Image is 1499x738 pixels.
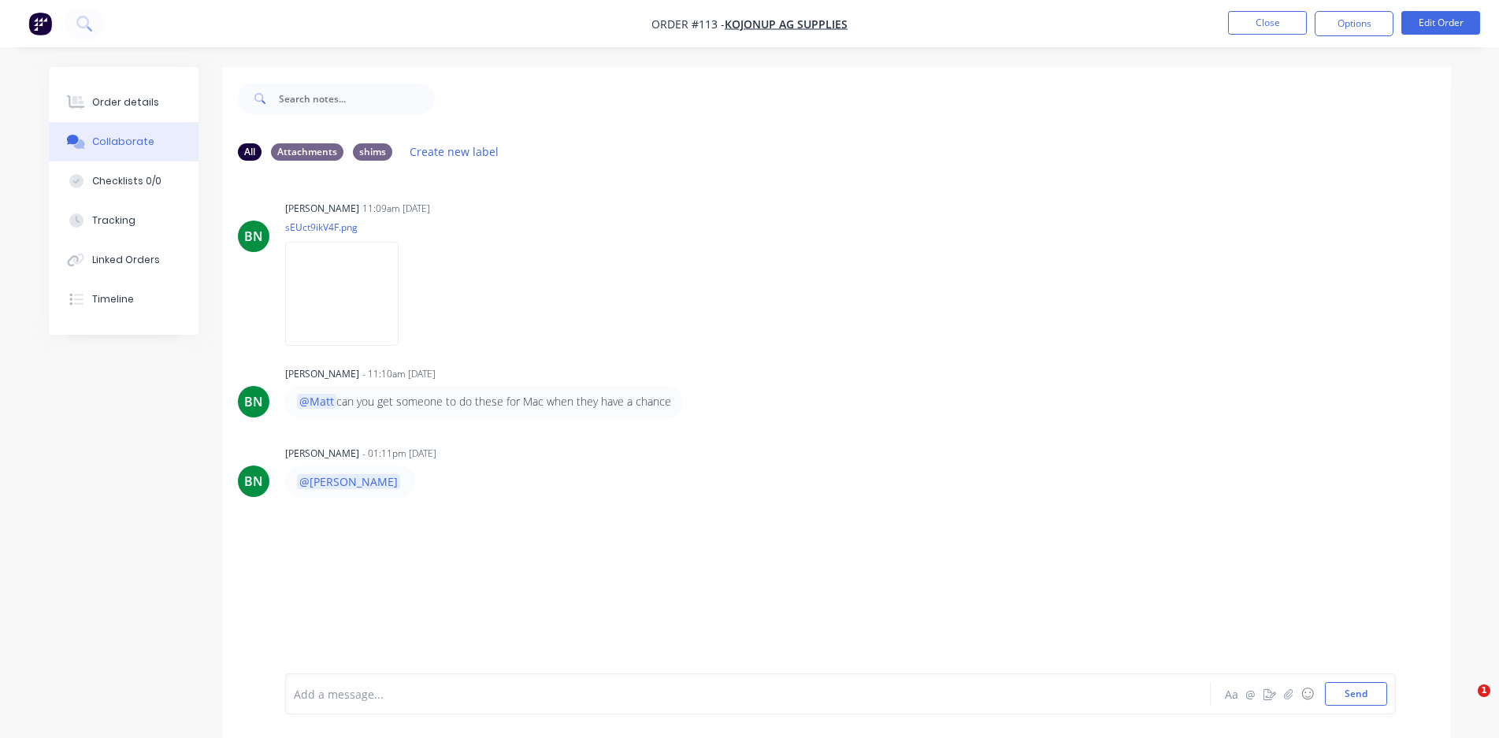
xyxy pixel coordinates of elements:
div: [PERSON_NAME] [285,367,359,381]
div: BN [244,392,263,411]
span: 1 [1478,684,1490,697]
a: KOJONUP AG SUPPLIES [725,17,848,32]
button: Aa [1223,684,1241,703]
input: Search notes... [279,83,435,114]
button: Create new label [402,141,507,162]
span: @[PERSON_NAME] [297,474,400,489]
button: Timeline [49,280,199,319]
button: ☺ [1298,684,1317,703]
button: @ [1241,684,1260,703]
button: Tracking [49,201,199,240]
button: Edit Order [1401,11,1480,35]
img: Factory [28,12,52,35]
iframe: Intercom live chat [1445,684,1483,722]
button: Options [1315,11,1393,36]
div: - 11:10am [DATE] [362,367,436,381]
div: - 01:11pm [DATE] [362,447,436,461]
div: BN [244,227,263,246]
div: Collaborate [92,135,154,149]
button: Order details [49,83,199,122]
div: Linked Orders [92,253,160,267]
span: @Matt [297,394,336,409]
p: sEUct9ikV4F.png [285,221,414,234]
span: Order #113 - [651,17,725,32]
div: All [238,143,262,161]
div: BN [244,472,263,491]
div: Timeline [92,292,134,306]
div: Order details [92,95,159,109]
button: Close [1228,11,1307,35]
button: Checklists 0/0 [49,161,199,201]
div: Attachments [271,143,343,161]
div: Checklists 0/0 [92,174,161,188]
div: [PERSON_NAME] [285,202,359,216]
div: shims [353,143,392,161]
div: Tracking [92,213,135,228]
p: can you get someone to do these for Mac when they have a chance [297,394,671,410]
div: 11:09am [DATE] [362,202,430,216]
button: Send [1325,682,1387,706]
button: Linked Orders [49,240,199,280]
button: Collaborate [49,122,199,161]
div: [PERSON_NAME] [285,447,359,461]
